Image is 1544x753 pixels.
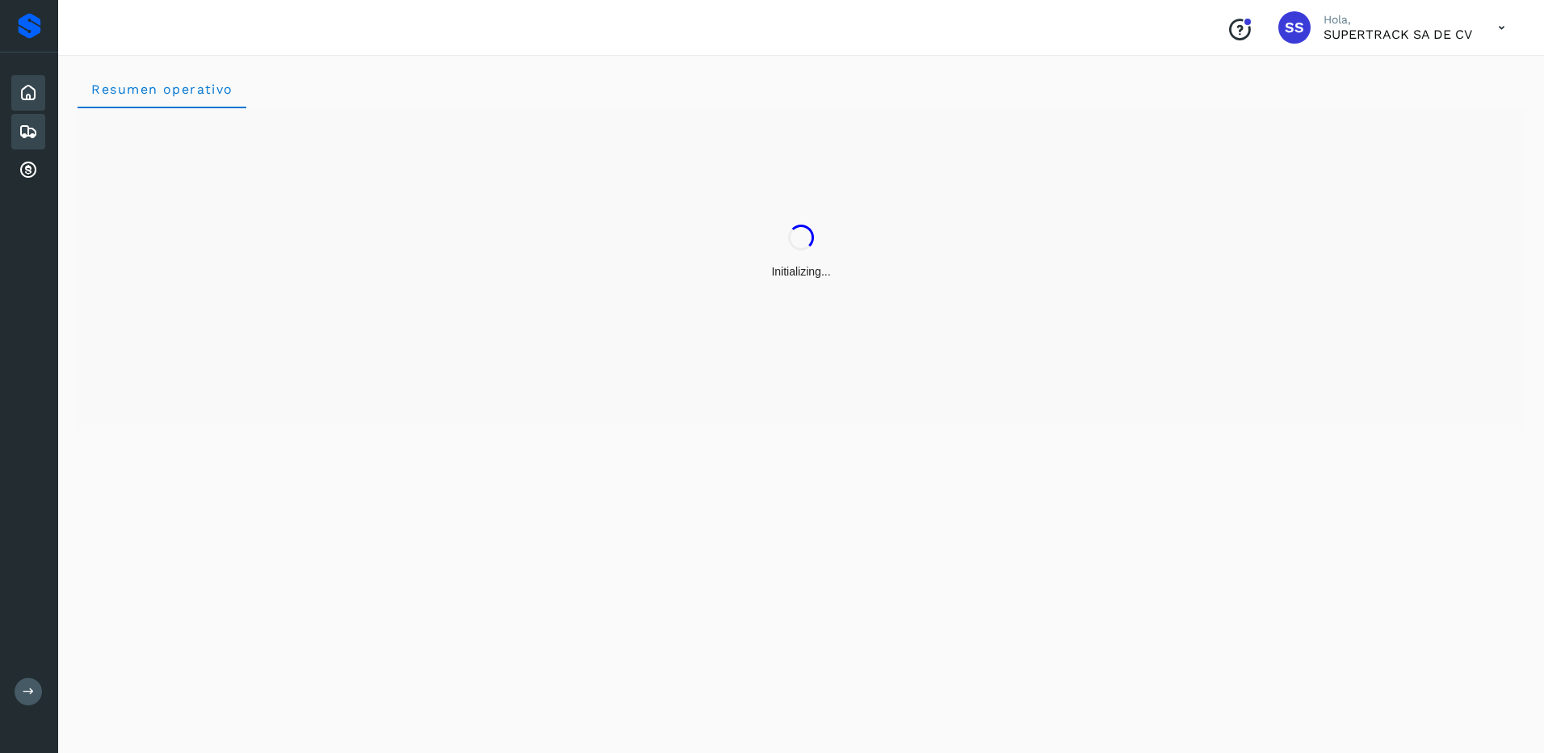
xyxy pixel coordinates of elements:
div: Embarques [11,114,45,149]
p: SUPERTRACK SA DE CV [1324,27,1472,42]
p: Hola, [1324,13,1472,27]
div: Inicio [11,75,45,111]
div: Cuentas por cobrar [11,153,45,188]
span: Resumen operativo [90,82,233,97]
